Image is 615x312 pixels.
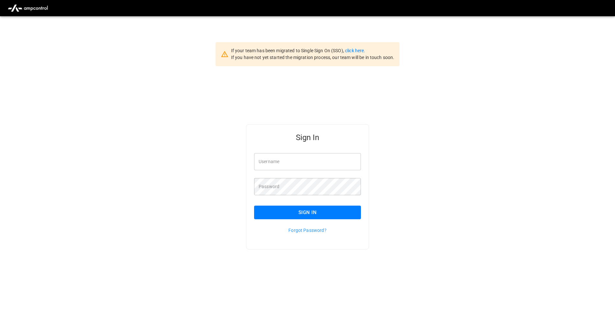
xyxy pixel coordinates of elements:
[231,55,395,60] span: If you have not yet started the migration process, our team will be in touch soon.
[231,48,345,53] span: If your team has been migrated to Single Sign On (SSO),
[254,132,361,143] h5: Sign In
[345,48,365,53] a: click here.
[5,2,50,14] img: ampcontrol.io logo
[254,206,361,219] button: Sign In
[254,227,361,234] p: Forgot Password?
